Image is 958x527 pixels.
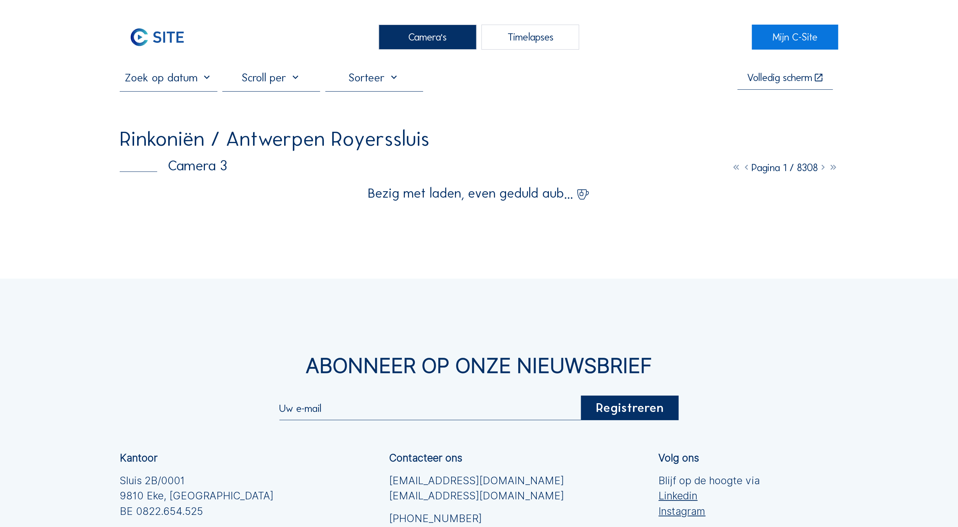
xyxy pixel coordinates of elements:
div: Camera 3 [120,158,227,173]
span: Bezig met laden, even geduld aub... [368,186,573,200]
a: [EMAIL_ADDRESS][DOMAIN_NAME] [389,488,564,504]
div: Volg ons [659,453,699,463]
a: [PHONE_NUMBER] [389,511,564,526]
div: Kantoor [120,453,158,463]
div: Blijf op de hoogte via [659,473,760,519]
img: C-SITE Logo [120,25,195,50]
a: Linkedin [659,488,760,504]
div: Timelapses [481,25,579,50]
a: C-SITE Logo [120,25,206,50]
div: Sluis 2B/0001 9810 Eke, [GEOGRAPHIC_DATA] BE 0822.654.525 [120,473,273,519]
input: Uw e-mail [279,402,581,415]
input: Zoek op datum 󰅀 [120,71,217,84]
a: Mijn C-Site [752,25,838,50]
a: Instagram [659,504,760,519]
div: Rinkoniën / Antwerpen Royerssluis [120,128,430,149]
div: Abonneer op onze nieuwsbrief [120,355,838,376]
div: Camera's [379,25,477,50]
a: [EMAIL_ADDRESS][DOMAIN_NAME] [389,473,564,488]
div: Contacteer ons [389,453,462,463]
div: Volledig scherm [747,72,812,83]
div: Registreren [581,396,679,420]
span: Pagina 1 / 8308 [752,161,818,174]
